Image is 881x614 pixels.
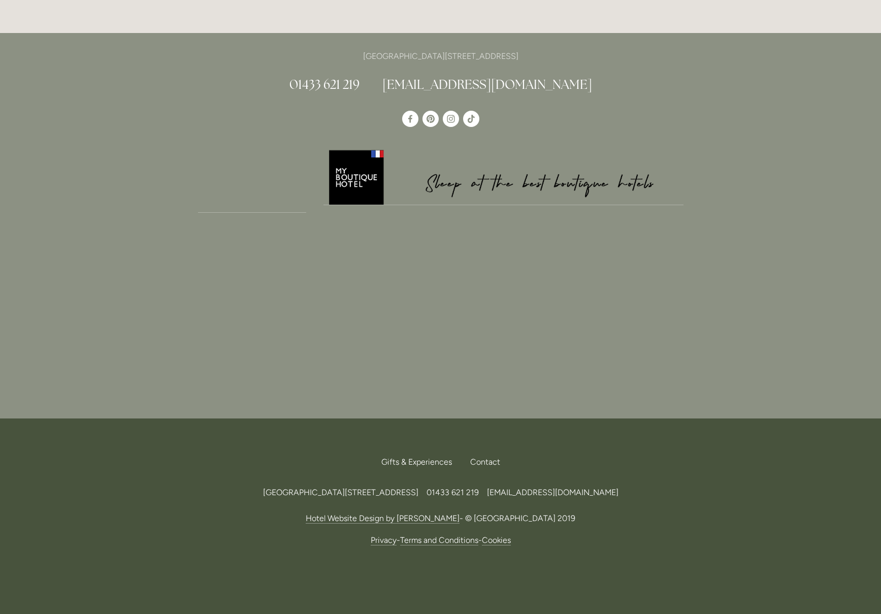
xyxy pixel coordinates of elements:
a: Cookies [482,535,511,545]
p: - - [198,533,683,547]
a: Hotel Website Design by [PERSON_NAME] [306,513,460,524]
div: Contact [462,451,500,473]
span: Gifts & Experiences [381,457,452,467]
a: Losehill House Hotel & Spa [402,111,418,127]
a: [EMAIL_ADDRESS][DOMAIN_NAME] [487,488,618,497]
a: Pinterest [422,111,439,127]
span: 01433 621 219 [427,488,479,497]
a: Instagram [443,111,459,127]
a: Privacy [371,535,397,545]
a: 01433 621 219 [289,76,360,92]
span: [GEOGRAPHIC_DATA][STREET_ADDRESS] [263,488,418,497]
img: My Boutique Hotel - Logo [323,148,683,205]
p: [GEOGRAPHIC_DATA][STREET_ADDRESS] [198,49,683,63]
a: Terms and Conditions [400,535,478,545]
a: TikTok [463,111,479,127]
a: Gifts & Experiences [381,451,460,473]
p: - © [GEOGRAPHIC_DATA] 2019 [198,511,683,525]
a: [EMAIL_ADDRESS][DOMAIN_NAME] [382,76,592,92]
